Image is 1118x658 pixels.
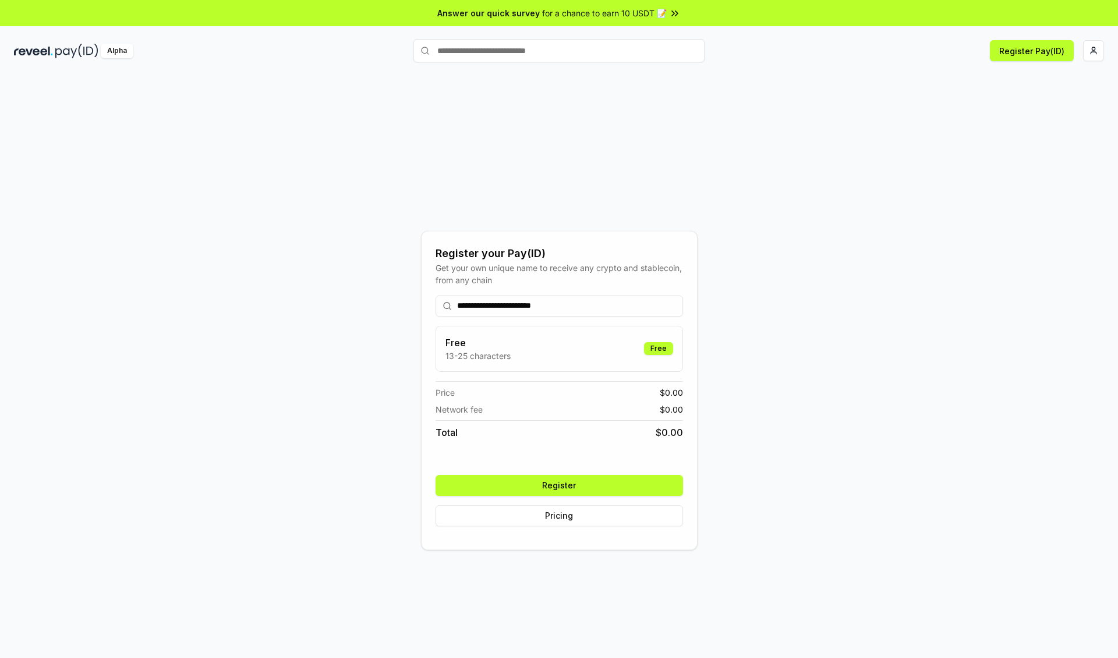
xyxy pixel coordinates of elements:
[660,386,683,399] span: $ 0.00
[542,7,667,19] span: for a chance to earn 10 USDT 📝
[101,44,133,58] div: Alpha
[644,342,673,355] div: Free
[990,40,1074,61] button: Register Pay(ID)
[436,505,683,526] button: Pricing
[445,350,511,362] p: 13-25 characters
[436,425,458,439] span: Total
[55,44,98,58] img: pay_id
[436,403,483,416] span: Network fee
[437,7,540,19] span: Answer our quick survey
[436,386,455,399] span: Price
[14,44,53,58] img: reveel_dark
[656,425,683,439] span: $ 0.00
[436,262,683,286] div: Get your own unique name to receive any crypto and stablecoin, from any chain
[436,245,683,262] div: Register your Pay(ID)
[660,403,683,416] span: $ 0.00
[436,475,683,496] button: Register
[445,336,511,350] h3: Free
